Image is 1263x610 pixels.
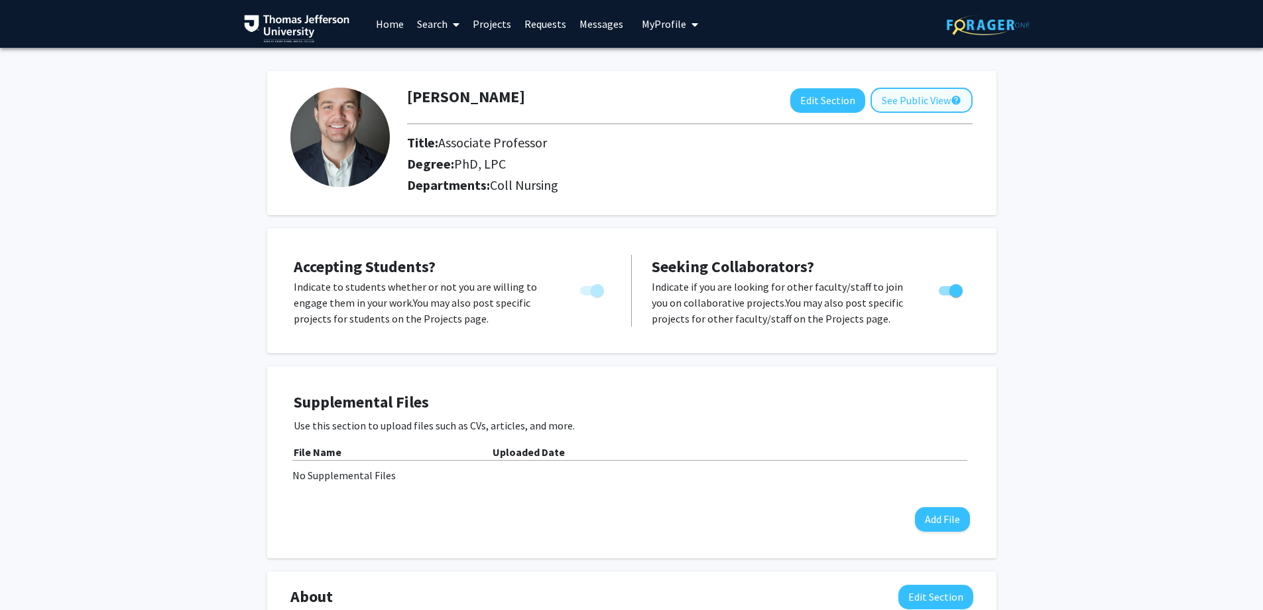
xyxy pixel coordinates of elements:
a: Search [410,1,466,47]
b: File Name [294,445,341,459]
h2: Degree: [407,156,666,172]
a: Messages [573,1,630,47]
a: Projects [466,1,518,47]
h4: Supplemental Files [294,393,970,412]
span: My Profile [642,17,686,31]
h2: Departments: [397,177,983,193]
h1: [PERSON_NAME] [407,88,525,107]
iframe: Chat [10,550,56,600]
button: See Public View [871,88,973,113]
div: Toggle [575,279,611,299]
button: Edit Section [790,88,865,113]
div: No Supplemental Files [292,467,971,483]
img: Thomas Jefferson University Logo [244,15,350,42]
img: ForagerOne Logo [947,15,1030,35]
button: Edit About [898,585,973,609]
span: About [290,585,333,609]
a: Home [369,1,410,47]
img: Profile Picture [290,88,390,187]
p: Indicate to students whether or not you are willing to engage them in your work. You may also pos... [294,279,555,327]
span: Associate Professor [438,134,547,151]
p: Use this section to upload files such as CVs, articles, and more. [294,418,970,433]
b: Uploaded Date [493,445,565,459]
a: Requests [518,1,573,47]
span: Seeking Collaborators? [652,256,814,277]
span: PhD, LPC [454,155,506,172]
mat-icon: help [951,92,961,108]
p: Indicate if you are looking for other faculty/staff to join you on collaborative projects. You ma... [652,279,914,327]
span: Coll Nursing [490,177,558,193]
span: Accepting Students? [294,256,436,277]
button: Add File [915,507,970,532]
h2: Title: [407,135,666,151]
div: You cannot turn this off while you have active projects. [575,279,611,299]
div: Toggle [933,279,970,299]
